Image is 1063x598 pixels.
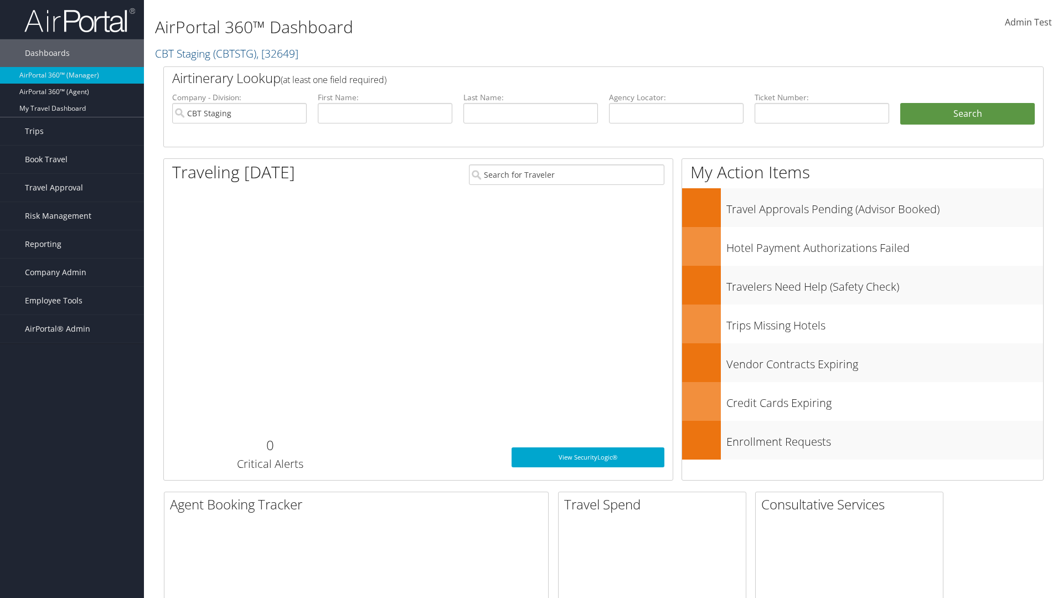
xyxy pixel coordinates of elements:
span: AirPortal® Admin [25,315,90,343]
label: Agency Locator: [609,92,744,103]
a: Trips Missing Hotels [682,305,1043,343]
a: Vendor Contracts Expiring [682,343,1043,382]
h3: Enrollment Requests [726,429,1043,450]
span: Reporting [25,230,61,258]
h1: My Action Items [682,161,1043,184]
input: Search for Traveler [469,164,664,185]
img: airportal-logo.png [24,7,135,33]
label: First Name: [318,92,452,103]
span: Book Travel [25,146,68,173]
a: Enrollment Requests [682,421,1043,460]
button: Search [900,103,1035,125]
h2: Travel Spend [564,495,746,514]
label: Company - Division: [172,92,307,103]
a: Travelers Need Help (Safety Check) [682,266,1043,305]
a: Admin Test [1005,6,1052,40]
h2: Airtinerary Lookup [172,69,962,87]
h3: Critical Alerts [172,456,368,472]
h2: Consultative Services [761,495,943,514]
h2: 0 [172,436,368,455]
span: Company Admin [25,259,86,286]
span: Admin Test [1005,16,1052,28]
span: (at least one field required) [281,74,386,86]
h3: Hotel Payment Authorizations Failed [726,235,1043,256]
h3: Vendor Contracts Expiring [726,351,1043,372]
span: Employee Tools [25,287,82,315]
label: Ticket Number: [755,92,889,103]
span: Trips [25,117,44,145]
h1: Traveling [DATE] [172,161,295,184]
span: Dashboards [25,39,70,67]
label: Last Name: [463,92,598,103]
span: Travel Approval [25,174,83,202]
h3: Trips Missing Hotels [726,312,1043,333]
h2: Agent Booking Tracker [170,495,548,514]
a: Credit Cards Expiring [682,382,1043,421]
a: CBT Staging [155,46,298,61]
h3: Travel Approvals Pending (Advisor Booked) [726,196,1043,217]
h3: Credit Cards Expiring [726,390,1043,411]
a: View SecurityLogic® [512,447,664,467]
a: Hotel Payment Authorizations Failed [682,227,1043,266]
span: Risk Management [25,202,91,230]
h3: Travelers Need Help (Safety Check) [726,274,1043,295]
a: Travel Approvals Pending (Advisor Booked) [682,188,1043,227]
span: ( CBTSTG ) [213,46,256,61]
h1: AirPortal 360™ Dashboard [155,16,753,39]
span: , [ 32649 ] [256,46,298,61]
